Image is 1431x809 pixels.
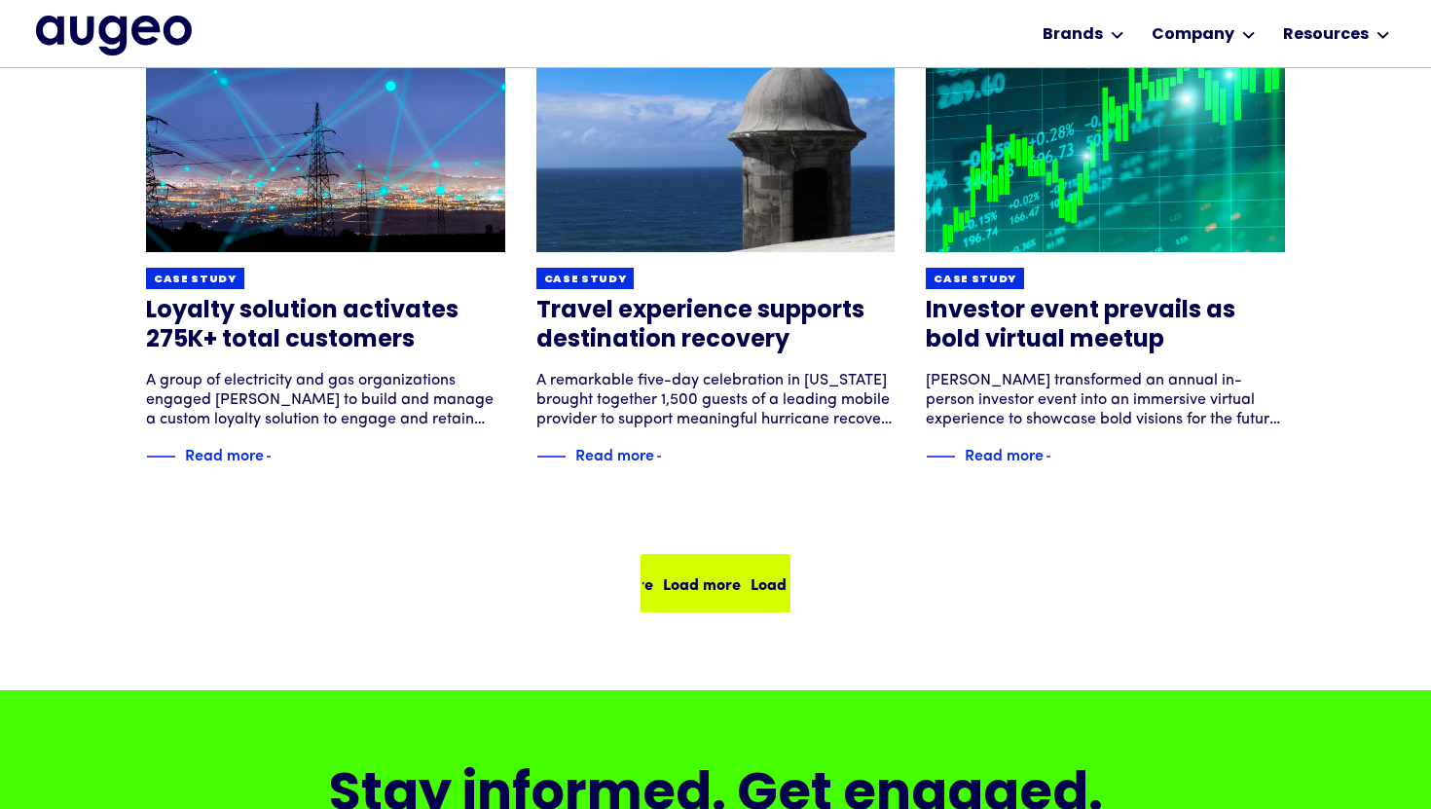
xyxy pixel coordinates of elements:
div: Case study [154,273,237,287]
img: Blue text arrow [656,445,685,468]
div: Case study [544,273,627,287]
h3: Loyalty solution activates 275K+ total customers [146,297,505,355]
a: Case studyInvestor event prevails as bold virtual meetup[PERSON_NAME] transformed an annual in-pe... [926,39,1285,468]
img: Blue decorative line [926,445,955,468]
div: A remarkable five-day celebration in [US_STATE] brought together 1,500 guests of a leading mobile... [536,371,896,429]
div: Read more [575,442,654,465]
img: Blue text arrow [266,445,295,468]
a: home [36,16,192,55]
div: A group of electricity and gas organizations engaged [PERSON_NAME] to build and manage a custom l... [146,371,505,429]
img: Augeo's full logo in midnight blue. [36,16,192,55]
h3: Travel experience supports destination recovery [536,297,896,355]
div: Case study [934,273,1016,287]
a: Next Page [641,554,790,612]
div: Brands [1043,23,1103,47]
img: Blue text arrow [1046,445,1075,468]
a: Case studyTravel experience supports destination recoveryA remarkable five-day celebration in [US... [536,39,896,468]
img: Blue decorative line [536,445,566,468]
div: Resources [1283,23,1369,47]
div: Load more [735,571,813,595]
div: [PERSON_NAME] transformed an annual in-person investor event into an immersive virtual experience... [926,371,1285,429]
h3: Investor event prevails as bold virtual meetup [926,297,1285,355]
div: Read more [965,442,1044,465]
div: Load more [647,571,725,595]
a: Case studyLoyalty solution activates 275K+ total customersA group of electricity and gas organiza... [146,39,505,468]
img: Blue decorative line [146,445,175,468]
div: Read more [185,442,264,465]
div: Company [1152,23,1234,47]
div: List [146,476,1285,612]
